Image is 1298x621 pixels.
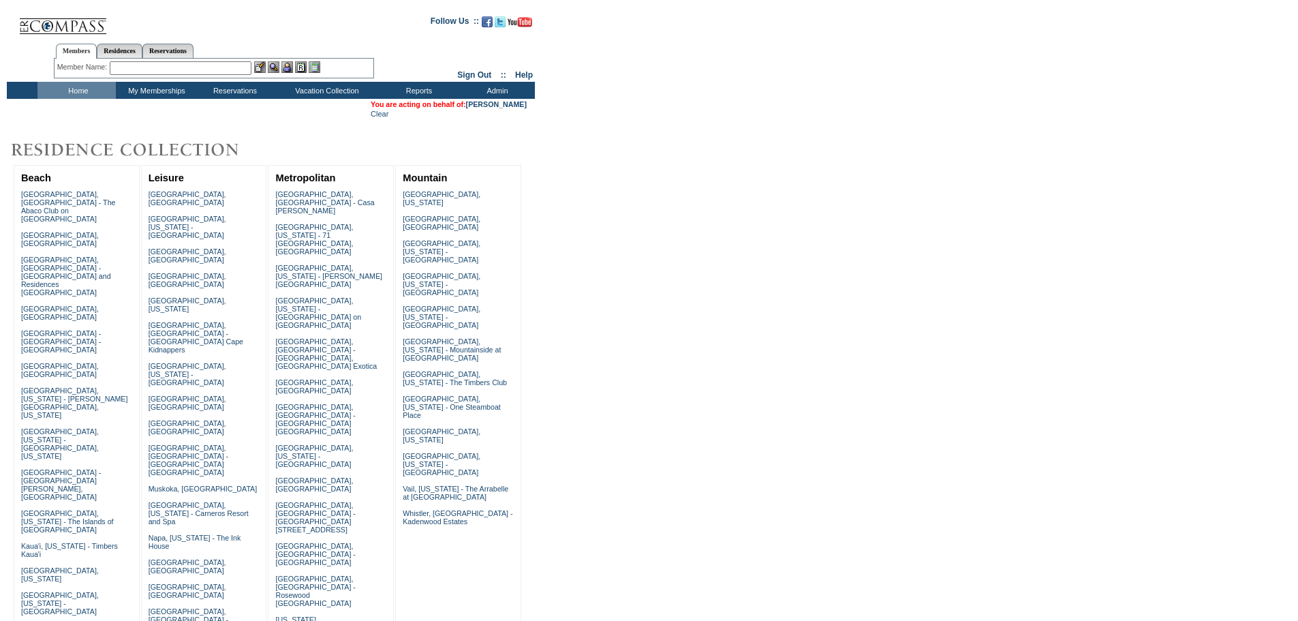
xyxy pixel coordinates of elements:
[508,17,532,27] img: Subscribe to our YouTube Channel
[149,190,226,207] a: [GEOGRAPHIC_DATA], [GEOGRAPHIC_DATA]
[275,444,353,468] a: [GEOGRAPHIC_DATA], [US_STATE] - [GEOGRAPHIC_DATA]
[149,297,226,313] a: [GEOGRAPHIC_DATA], [US_STATE]
[275,337,377,370] a: [GEOGRAPHIC_DATA], [GEOGRAPHIC_DATA] - [GEOGRAPHIC_DATA], [GEOGRAPHIC_DATA] Exotica
[21,329,101,354] a: [GEOGRAPHIC_DATA] - [GEOGRAPHIC_DATA] - [GEOGRAPHIC_DATA]
[21,190,116,223] a: [GEOGRAPHIC_DATA], [GEOGRAPHIC_DATA] - The Abaco Club on [GEOGRAPHIC_DATA]
[7,136,273,164] img: Destinations by Exclusive Resorts
[268,61,279,73] img: View
[275,501,355,534] a: [GEOGRAPHIC_DATA], [GEOGRAPHIC_DATA] - [GEOGRAPHIC_DATA][STREET_ADDRESS]
[273,82,378,99] td: Vacation Collection
[7,20,18,21] img: i.gif
[149,501,249,526] a: [GEOGRAPHIC_DATA], [US_STATE] - Carneros Resort and Spa
[149,583,226,599] a: [GEOGRAPHIC_DATA], [GEOGRAPHIC_DATA]
[275,378,353,395] a: [GEOGRAPHIC_DATA], [GEOGRAPHIC_DATA]
[149,362,226,387] a: [GEOGRAPHIC_DATA], [US_STATE] - [GEOGRAPHIC_DATA]
[18,7,107,35] img: Compass Home
[403,239,480,264] a: [GEOGRAPHIC_DATA], [US_STATE] - [GEOGRAPHIC_DATA]
[403,452,480,476] a: [GEOGRAPHIC_DATA], [US_STATE] - [GEOGRAPHIC_DATA]
[275,575,355,607] a: [GEOGRAPHIC_DATA], [GEOGRAPHIC_DATA] - Rosewood [GEOGRAPHIC_DATA]
[194,82,273,99] td: Reservations
[482,20,493,29] a: Become our fan on Facebook
[371,110,388,118] a: Clear
[403,485,508,501] a: Vail, [US_STATE] - The Arrabelle at [GEOGRAPHIC_DATA]
[149,215,226,239] a: [GEOGRAPHIC_DATA], [US_STATE] - [GEOGRAPHIC_DATA]
[403,509,512,526] a: Whistler, [GEOGRAPHIC_DATA] - Kadenwood Estates
[21,566,99,583] a: [GEOGRAPHIC_DATA], [US_STATE]
[515,70,533,80] a: Help
[378,82,457,99] td: Reports
[97,44,142,58] a: Residences
[275,223,353,256] a: [GEOGRAPHIC_DATA], [US_STATE] - 71 [GEOGRAPHIC_DATA], [GEOGRAPHIC_DATA]
[149,534,241,550] a: Napa, [US_STATE] - The Ink House
[501,70,506,80] span: ::
[149,444,228,476] a: [GEOGRAPHIC_DATA], [GEOGRAPHIC_DATA] - [GEOGRAPHIC_DATA] [GEOGRAPHIC_DATA]
[142,44,194,58] a: Reservations
[403,272,480,297] a: [GEOGRAPHIC_DATA], [US_STATE] - [GEOGRAPHIC_DATA]
[275,172,335,183] a: Metropolitan
[21,542,118,558] a: Kaua'i, [US_STATE] - Timbers Kaua'i
[21,305,99,321] a: [GEOGRAPHIC_DATA], [GEOGRAPHIC_DATA]
[371,100,527,108] span: You are acting on behalf of:
[508,20,532,29] a: Subscribe to our YouTube Channel
[149,321,243,354] a: [GEOGRAPHIC_DATA], [GEOGRAPHIC_DATA] - [GEOGRAPHIC_DATA] Cape Kidnappers
[275,403,355,436] a: [GEOGRAPHIC_DATA], [GEOGRAPHIC_DATA] - [GEOGRAPHIC_DATA] [GEOGRAPHIC_DATA]
[21,427,99,460] a: [GEOGRAPHIC_DATA], [US_STATE] - [GEOGRAPHIC_DATA], [US_STATE]
[254,61,266,73] img: b_edit.gif
[21,362,99,378] a: [GEOGRAPHIC_DATA], [GEOGRAPHIC_DATA]
[495,16,506,27] img: Follow us on Twitter
[149,485,257,493] a: Muskoka, [GEOGRAPHIC_DATA]
[275,542,355,566] a: [GEOGRAPHIC_DATA], [GEOGRAPHIC_DATA] - [GEOGRAPHIC_DATA]
[21,387,128,419] a: [GEOGRAPHIC_DATA], [US_STATE] - [PERSON_NAME][GEOGRAPHIC_DATA], [US_STATE]
[149,558,226,575] a: [GEOGRAPHIC_DATA], [GEOGRAPHIC_DATA]
[281,61,293,73] img: Impersonate
[403,305,480,329] a: [GEOGRAPHIC_DATA], [US_STATE] - [GEOGRAPHIC_DATA]
[21,256,111,297] a: [GEOGRAPHIC_DATA], [GEOGRAPHIC_DATA] - [GEOGRAPHIC_DATA] and Residences [GEOGRAPHIC_DATA]
[275,190,374,215] a: [GEOGRAPHIC_DATA], [GEOGRAPHIC_DATA] - Casa [PERSON_NAME]
[21,172,51,183] a: Beach
[116,82,194,99] td: My Memberships
[56,44,97,59] a: Members
[403,215,480,231] a: [GEOGRAPHIC_DATA], [GEOGRAPHIC_DATA]
[403,370,507,387] a: [GEOGRAPHIC_DATA], [US_STATE] - The Timbers Club
[21,468,101,501] a: [GEOGRAPHIC_DATA] - [GEOGRAPHIC_DATA][PERSON_NAME], [GEOGRAPHIC_DATA]
[403,337,501,362] a: [GEOGRAPHIC_DATA], [US_STATE] - Mountainside at [GEOGRAPHIC_DATA]
[403,427,480,444] a: [GEOGRAPHIC_DATA], [US_STATE]
[457,70,491,80] a: Sign Out
[149,172,184,183] a: Leisure
[57,61,110,73] div: Member Name:
[21,509,114,534] a: [GEOGRAPHIC_DATA], [US_STATE] - The Islands of [GEOGRAPHIC_DATA]
[37,82,116,99] td: Home
[309,61,320,73] img: b_calculator.gif
[149,272,226,288] a: [GEOGRAPHIC_DATA], [GEOGRAPHIC_DATA]
[149,247,226,264] a: [GEOGRAPHIC_DATA], [GEOGRAPHIC_DATA]
[403,172,447,183] a: Mountain
[457,82,535,99] td: Admin
[275,297,361,329] a: [GEOGRAPHIC_DATA], [US_STATE] - [GEOGRAPHIC_DATA] on [GEOGRAPHIC_DATA]
[21,591,99,616] a: [GEOGRAPHIC_DATA], [US_STATE] - [GEOGRAPHIC_DATA]
[149,395,226,411] a: [GEOGRAPHIC_DATA], [GEOGRAPHIC_DATA]
[403,190,480,207] a: [GEOGRAPHIC_DATA], [US_STATE]
[275,476,353,493] a: [GEOGRAPHIC_DATA], [GEOGRAPHIC_DATA]
[21,231,99,247] a: [GEOGRAPHIC_DATA], [GEOGRAPHIC_DATA]
[275,264,382,288] a: [GEOGRAPHIC_DATA], [US_STATE] - [PERSON_NAME][GEOGRAPHIC_DATA]
[495,20,506,29] a: Follow us on Twitter
[431,15,479,31] td: Follow Us ::
[482,16,493,27] img: Become our fan on Facebook
[295,61,307,73] img: Reservations
[149,419,226,436] a: [GEOGRAPHIC_DATA], [GEOGRAPHIC_DATA]
[403,395,501,419] a: [GEOGRAPHIC_DATA], [US_STATE] - One Steamboat Place
[466,100,527,108] a: [PERSON_NAME]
